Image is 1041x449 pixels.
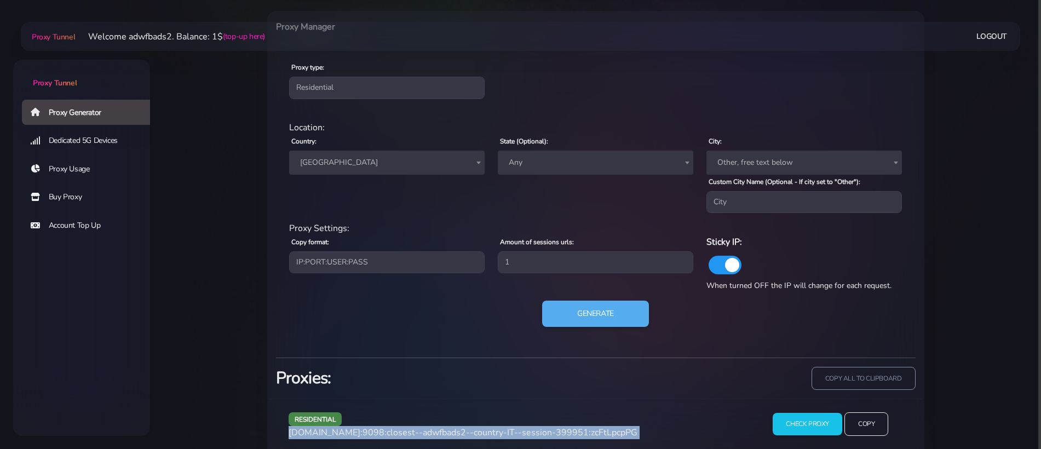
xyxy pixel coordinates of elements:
[706,280,892,291] span: When turned OFF the IP will change for each request.
[706,151,902,175] span: Other, free text below
[13,60,150,89] a: Proxy Tunnel
[709,136,722,146] label: City:
[713,155,895,170] span: Other, free text below
[706,235,902,249] h6: Sticky IP:
[289,427,637,439] span: [DOMAIN_NAME]:9098:closest--adwfbads2--country-IT--session-399951:zcFtLpcpPG
[709,177,860,187] label: Custom City Name (Optional - If city set to "Other"):
[291,62,324,72] label: Proxy type:
[22,213,159,238] a: Account Top Up
[75,30,265,43] li: Welcome adwfbads2. Balance: 1$
[291,237,329,247] label: Copy format:
[289,151,485,175] span: Italy
[276,367,589,389] h3: Proxies:
[498,151,693,175] span: Any
[500,136,548,146] label: State (Optional):
[706,191,902,213] input: City
[283,121,909,134] div: Location:
[22,100,159,125] a: Proxy Generator
[844,412,888,436] input: Copy
[33,78,77,88] span: Proxy Tunnel
[542,301,649,327] button: Generate
[30,28,75,45] a: Proxy Tunnel
[32,32,75,42] span: Proxy Tunnel
[22,157,159,182] a: Proxy Usage
[291,136,317,146] label: Country:
[773,413,842,435] input: Check Proxy
[276,20,643,34] h6: Proxy Manager
[283,222,909,235] div: Proxy Settings:
[976,26,1007,47] a: Logout
[22,185,159,210] a: Buy Proxy
[223,31,265,42] a: (top-up here)
[504,155,687,170] span: Any
[812,367,916,390] input: copy all to clipboard
[296,155,478,170] span: Italy
[500,237,574,247] label: Amount of sessions urls:
[289,412,342,426] span: residential
[988,396,1027,435] iframe: Webchat Widget
[22,128,159,153] a: Dedicated 5G Devices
